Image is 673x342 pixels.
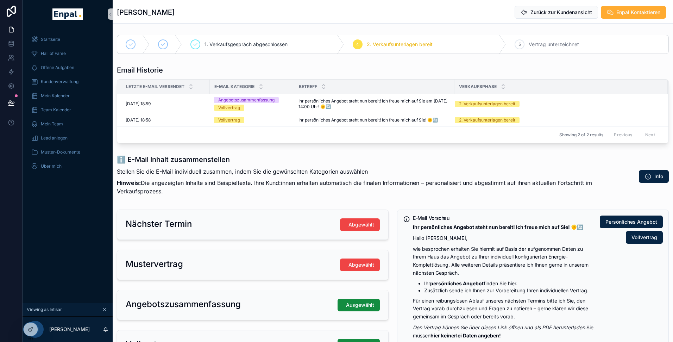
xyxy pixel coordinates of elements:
[49,326,90,333] p: [PERSON_NAME]
[27,146,108,158] a: Muster-Dokumente
[41,37,60,42] span: Startseite
[600,216,663,228] button: Persönliches Angebot
[367,41,433,48] span: 2. Verkaufsunterlagen bereit
[218,117,240,123] div: Vollvertrag
[413,297,594,321] p: Für einen reibungslosen Ablauf unseres nächsten Termins bitte ich Sie, den Vertrag vorab durchzul...
[413,324,586,330] em: Den Vertrag können Sie über diesen Link öffnen und als PDF herunterladen.
[117,155,616,164] h1: ℹ️ E-Mail Inhalt zusammenstellen
[530,9,592,16] span: Zurück zur Kundenansicht
[27,89,108,102] a: Mein Kalender
[27,132,108,144] a: Lead anlegen
[616,9,660,16] span: Enpal Kontaktieren
[413,245,594,277] p: wie besprochen erhalten Sie hiermit auf Basis der aufgenommen Daten zu Ihrem Haus das Angebot zu ...
[41,65,74,70] span: Offene Aufgaben
[27,61,108,74] a: Offene Aufgaben
[529,41,579,48] span: Vertrag unterzeichnet
[424,287,594,294] li: Zusätzlich sende ich Ihnen zur Vorbereitung Ihren individuellen Vertrag.
[340,259,380,271] button: Abgewählt
[298,98,450,110] span: Ihr persönliches Angebot steht nun bereit! Ich freue mich auf Sie am [DATE] 14:00 Uhr! 🌞🔄
[117,179,616,195] p: Die angezeigten Inhalte sind Beispieltexte. Ihre Kund:innen erhalten automatisch die finalen Info...
[27,47,108,60] a: Hall of Fame
[459,101,515,107] div: 2. Verkaufsunterlagen bereit
[117,179,141,186] strong: Hinweis:
[413,224,583,230] strong: Ihr persönliches Angebot steht nun bereit! Ich freue mich auf Sie! 🌞🔄
[515,6,598,19] button: Zurück zur Kundenansicht
[356,42,359,47] span: 4
[605,218,657,225] span: Persönliches Angebot
[413,324,594,340] p: Sie müssen
[41,121,63,127] span: Mein Team
[41,93,70,99] span: Mein Kalender
[205,41,288,48] span: 1. Verkaufsgespräch abgeschlossen
[348,261,374,268] span: Abgewählt
[559,132,603,138] span: Showing 2 of 2 results
[430,280,484,286] strong: persönliches Angebot
[117,167,616,176] p: Stellen Sie die E-Mail individuell zusammen, indem Sie die gewünschten Kategorien auswählen
[27,75,108,88] a: Kundenverwaltung
[459,117,515,123] div: 2. Verkaufsunterlagen bereit
[117,7,175,17] h1: [PERSON_NAME]
[52,8,82,20] img: App logo
[27,104,108,116] a: Team Kalender
[27,307,62,312] span: Viewing as Intisar
[41,51,66,56] span: Hall of Fame
[459,84,497,89] span: Verkaufsphase
[126,299,241,310] h2: Angebotszusammenfassung
[340,218,380,231] button: Abgewählt
[23,28,113,182] div: scrollable content
[299,84,317,89] span: Betreff
[518,42,521,47] span: 5
[218,105,240,111] div: Vollvertrag
[126,117,151,123] span: [DATE] 18:58
[41,149,80,155] span: Muster-Dokumente
[413,234,594,242] p: Hallo [PERSON_NAME],
[117,65,163,75] h1: Email Historie
[41,79,78,85] span: Kundenverwaltung
[27,160,108,173] a: Über mich
[41,163,62,169] span: Über mich
[338,299,380,311] button: Ausgewählt
[626,231,663,244] button: Vollvertrag
[41,135,68,141] span: Lead anlegen
[126,259,183,270] h2: Mustervertrag
[298,117,438,123] span: Ihr persönliches Angebot steht nun bereit! Ich freue mich auf Sie! 🌞🔄
[631,234,657,241] span: Vollvertrag
[218,97,275,103] div: Angebotszusammenfassung
[346,301,374,309] span: Ausgewählt
[654,173,663,180] span: Info
[41,107,71,113] span: Team Kalender
[430,332,501,338] strong: hier keinerlei Daten angeben!
[424,280,594,287] li: Ihr finden Sie hier.
[639,170,669,183] button: Info
[348,221,374,228] span: Abgewählt
[601,6,666,19] button: Enpal Kontaktieren
[126,84,184,89] span: Letzte E-Mail versendet
[126,101,151,107] span: [DATE] 18:59
[27,118,108,130] a: Mein Team
[27,33,108,46] a: Startseite
[413,216,594,220] h5: E-Mail Vorschau
[126,218,192,230] h2: Nächster Termin
[214,84,254,89] span: E-Mail Kategorie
